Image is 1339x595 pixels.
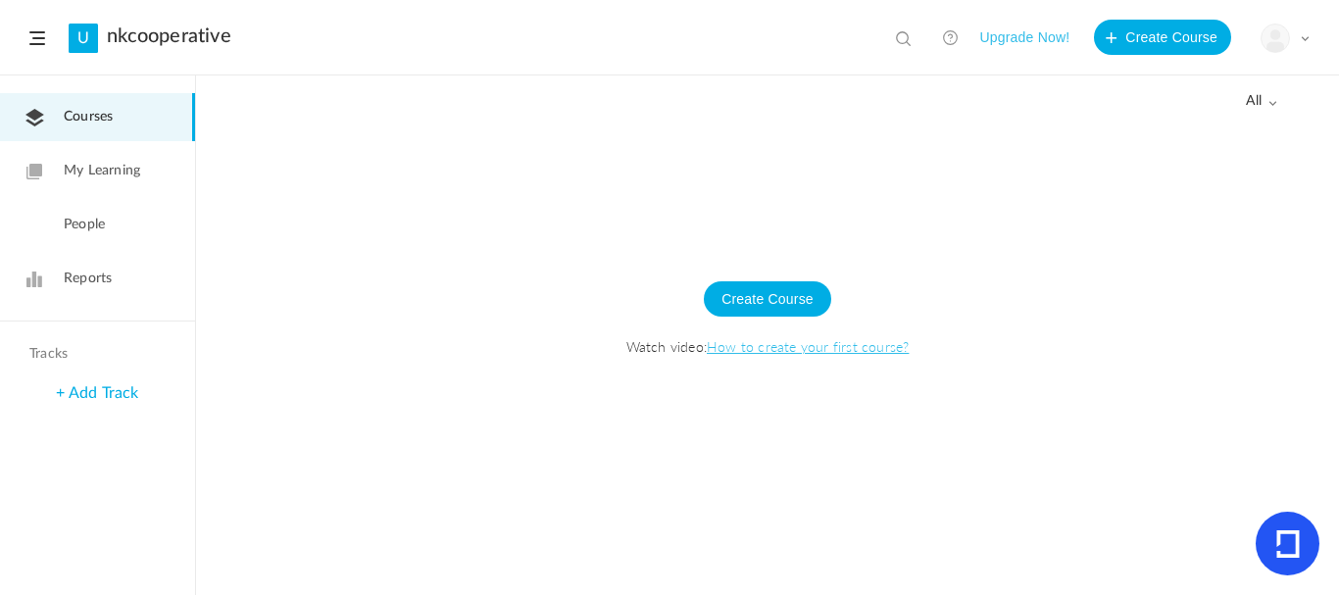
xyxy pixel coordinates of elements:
[64,107,113,127] span: Courses
[1262,25,1289,52] img: user-image.png
[56,385,138,401] a: + Add Track
[704,281,831,317] button: Create Course
[979,20,1069,55] button: Upgrade Now!
[216,336,1319,356] span: Watch video:
[707,336,909,356] a: How to create your first course?
[1246,93,1277,110] span: all
[64,215,105,235] span: People
[1094,20,1231,55] button: Create Course
[64,161,140,181] span: My Learning
[29,346,161,363] h4: Tracks
[64,269,112,289] span: Reports
[107,25,231,48] a: nkcooperative
[69,24,98,53] a: U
